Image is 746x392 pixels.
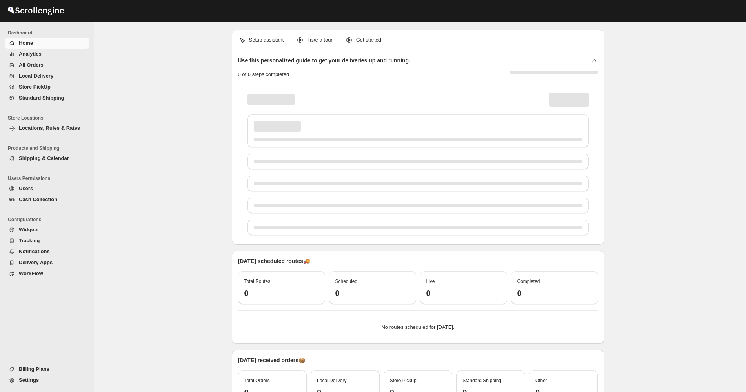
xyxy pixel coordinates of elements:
[8,115,90,121] span: Store Locations
[19,270,43,276] span: WorkFlow
[5,194,89,205] button: Cash Collection
[426,279,435,284] span: Live
[5,153,89,164] button: Shipping & Calendar
[307,36,332,44] p: Take a tour
[19,95,64,101] span: Standard Shipping
[244,279,271,284] span: Total Routes
[5,38,89,49] button: Home
[244,289,319,298] h3: 0
[238,85,598,238] div: Page loading
[8,175,90,181] span: Users Permissions
[19,196,57,202] span: Cash Collection
[335,289,410,298] h3: 0
[19,40,33,46] span: Home
[19,238,40,243] span: Tracking
[19,125,80,131] span: Locations, Rules & Rates
[517,289,592,298] h3: 0
[535,378,547,383] span: Other
[5,364,89,375] button: Billing Plans
[5,183,89,194] button: Users
[5,257,89,268] button: Delivery Apps
[238,56,411,64] h2: Use this personalized guide to get your deliveries up and running.
[317,378,346,383] span: Local Delivery
[19,84,51,90] span: Store PickUp
[5,268,89,279] button: WorkFlow
[19,51,42,57] span: Analytics
[19,366,49,372] span: Billing Plans
[238,356,598,364] p: [DATE] received orders 📦
[5,246,89,257] button: Notifications
[19,249,50,254] span: Notifications
[238,71,289,78] p: 0 of 6 steps completed
[335,279,358,284] span: Scheduled
[19,227,38,232] span: Widgets
[19,73,53,79] span: Local Delivery
[5,375,89,386] button: Settings
[19,185,33,191] span: Users
[238,257,598,265] p: [DATE] scheduled routes 🚚
[356,36,381,44] p: Get started
[19,260,53,265] span: Delivery Apps
[5,60,89,71] button: All Orders
[517,279,540,284] span: Completed
[5,49,89,60] button: Analytics
[8,216,90,223] span: Configurations
[5,224,89,235] button: Widgets
[249,36,284,44] p: Setup assistant
[244,323,592,331] p: No routes scheduled for [DATE].
[19,62,44,68] span: All Orders
[390,378,417,383] span: Store Pickup
[19,377,39,383] span: Settings
[5,235,89,246] button: Tracking
[462,378,501,383] span: Standard Shipping
[426,289,501,298] h3: 0
[8,30,90,36] span: Dashboard
[8,145,90,151] span: Products and Shipping
[5,123,89,134] button: Locations, Rules & Rates
[244,378,270,383] span: Total Orders
[19,155,69,161] span: Shipping & Calendar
